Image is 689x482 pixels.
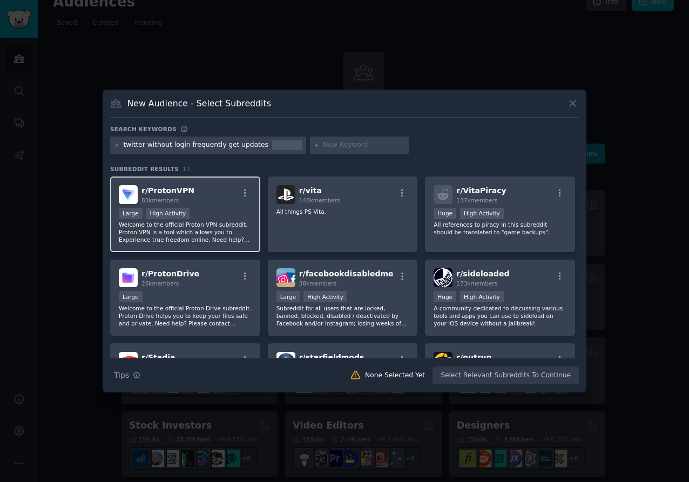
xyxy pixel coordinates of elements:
[299,197,340,203] span: 148k members
[456,269,509,278] span: r/ sideloaded
[456,280,497,287] span: 173k members
[276,304,409,327] p: Subreddit for all users that are locked, banned, blocked, disabled / deactivated by Facebook and/...
[456,186,506,195] span: r/ VitaPiracy
[110,125,177,133] h3: Search keywords
[146,208,190,219] div: High Activity
[119,268,138,287] img: ProtonDrive
[299,269,394,278] span: r/ facebookdisabledme
[141,269,199,278] span: r/ ProtonDrive
[434,352,452,371] img: outrun
[460,208,504,219] div: High Activity
[141,280,179,287] span: 26k members
[141,353,175,362] span: r/ Stadia
[434,268,452,287] img: sideloaded
[456,197,497,203] span: 137k members
[119,352,138,371] img: Stadia
[434,208,456,219] div: Huge
[183,166,190,172] span: 10
[124,140,268,150] div: twitter without login frequently get updates
[365,371,425,381] div: None Selected Yet
[119,291,143,302] div: Large
[110,366,144,385] button: Tips
[276,268,295,287] img: facebookdisabledme
[119,304,252,327] p: Welcome to the official Proton Drive subreddit. Proton Drive helps you to keep your files safe an...
[276,208,409,215] p: All things PS Vita.
[110,165,179,173] span: Subreddit Results
[303,291,347,302] div: High Activity
[299,280,336,287] span: 38k members
[299,353,364,362] span: r/ starfieldmods
[127,98,271,109] h3: New Audience - Select Subreddits
[460,291,504,302] div: High Activity
[276,291,300,302] div: Large
[119,221,252,243] p: Welcome to the official Proton VPN subreddit. Proton VPN is a tool which allows you to Experience...
[114,370,129,381] span: Tips
[434,291,456,302] div: Huge
[299,186,322,195] span: r/ vita
[276,352,295,371] img: starfieldmods
[434,221,566,236] p: All references to piracy in this subreddit should be translated to "game backups".
[323,140,405,150] input: New Keyword
[141,186,194,195] span: r/ ProtonVPN
[119,208,143,219] div: Large
[434,304,566,327] p: A community dedicated to discussing various tools and apps you can use to sideload on your iOS de...
[119,185,138,204] img: ProtonVPN
[276,185,295,204] img: vita
[456,353,491,362] span: r/ outrun
[141,197,179,203] span: 83k members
